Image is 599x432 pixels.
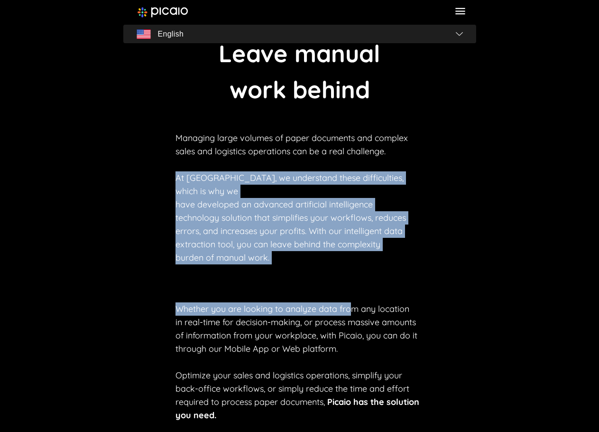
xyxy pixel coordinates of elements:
img: flag [456,32,463,36]
img: flag [137,29,151,39]
img: image [138,7,188,18]
span: English [158,28,184,41]
p: Leave manual work behind [219,36,380,108]
b: Picaio has the solution you need. [175,396,419,421]
button: flagEnglishflag [123,25,476,44]
p: Managing large volumes of paper documents and complex sales and logistics operations can be a rea... [175,131,424,264]
p: Whether you are looking to analyze data from any location in real-time for decision-making, or pr... [175,302,419,422]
